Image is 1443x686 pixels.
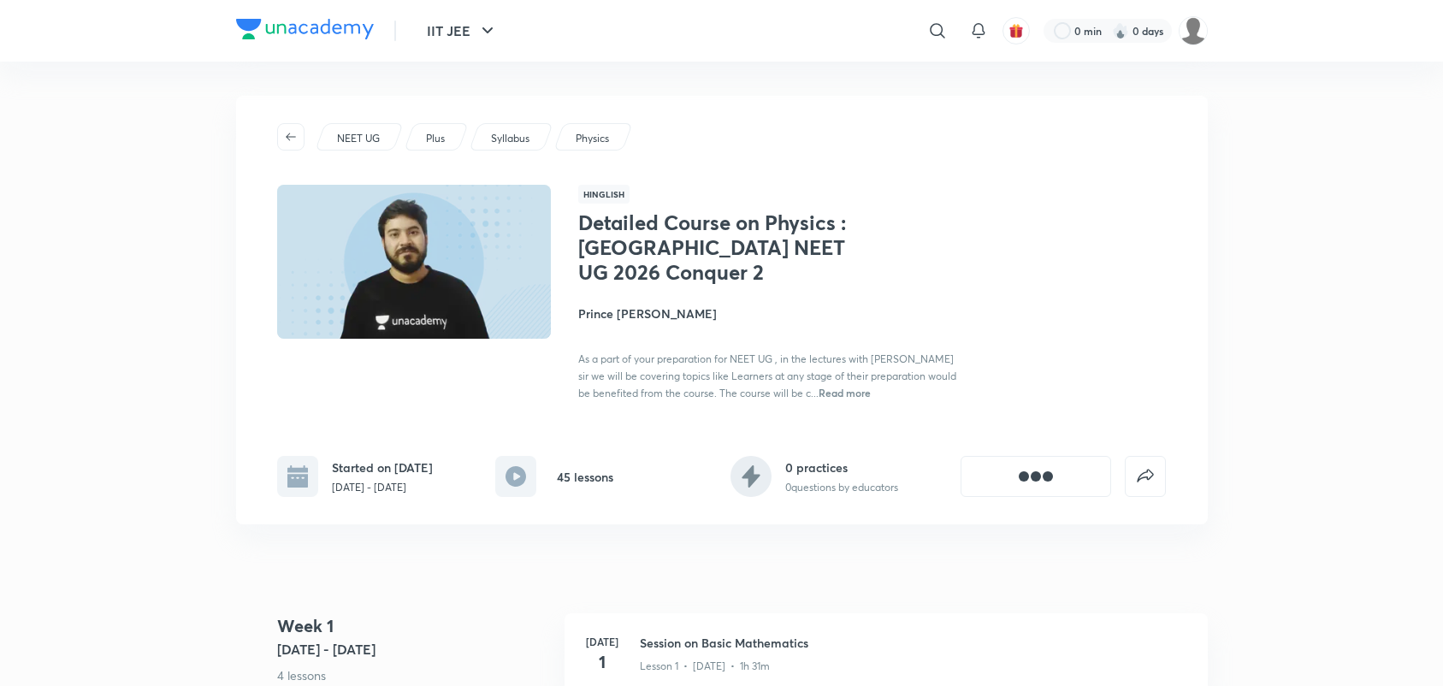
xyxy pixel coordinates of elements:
button: false [1125,456,1166,497]
p: [DATE] - [DATE] [332,480,433,495]
img: streak [1112,22,1129,39]
h4: 1 [585,649,619,675]
img: Company Logo [236,19,374,39]
button: IIT JEE [417,14,508,48]
span: Read more [819,386,871,399]
img: Thumbnail [274,183,553,340]
a: NEET UG [334,131,382,146]
h3: Session on Basic Mathematics [640,634,1187,652]
a: Physics [572,131,612,146]
a: Plus [423,131,447,146]
p: NEET UG [337,131,380,146]
p: Plus [426,131,445,146]
h5: [DATE] - [DATE] [277,639,551,659]
h6: Started on [DATE] [332,458,433,476]
img: Sudipta Bose [1179,16,1208,45]
p: 0 questions by educators [785,480,898,495]
button: avatar [1002,17,1030,44]
img: avatar [1008,23,1024,38]
a: Company Logo [236,19,374,44]
p: Syllabus [491,131,529,146]
h6: 0 practices [785,458,898,476]
span: Hinglish [578,185,630,204]
button: [object Object] [961,456,1111,497]
p: Lesson 1 • [DATE] • 1h 31m [640,659,770,674]
h4: Prince [PERSON_NAME] [578,305,961,322]
h6: 45 lessons [557,468,613,486]
h6: [DATE] [585,634,619,649]
span: As a part of your preparation for NEET UG , in the lectures with [PERSON_NAME] sir we will be cov... [578,352,956,399]
a: Syllabus [488,131,532,146]
p: 4 lessons [277,666,551,684]
p: Physics [576,131,609,146]
h4: Week 1 [277,613,551,639]
h1: Detailed Course on Physics : [GEOGRAPHIC_DATA] NEET UG 2026 Conquer 2 [578,210,858,284]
